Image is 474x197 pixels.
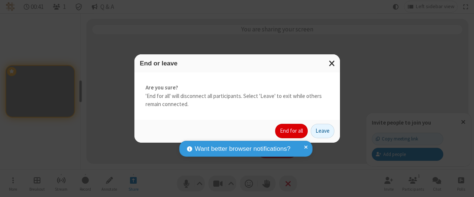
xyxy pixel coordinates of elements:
[146,84,329,92] strong: Are you sure?
[324,54,340,72] button: Close modal
[311,124,334,139] button: Leave
[134,72,340,120] div: 'End for all' will disconnect all participants. Select 'Leave' to exit while others remain connec...
[195,144,290,154] span: Want better browser notifications?
[140,60,334,67] h3: End or leave
[275,124,308,139] button: End for all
